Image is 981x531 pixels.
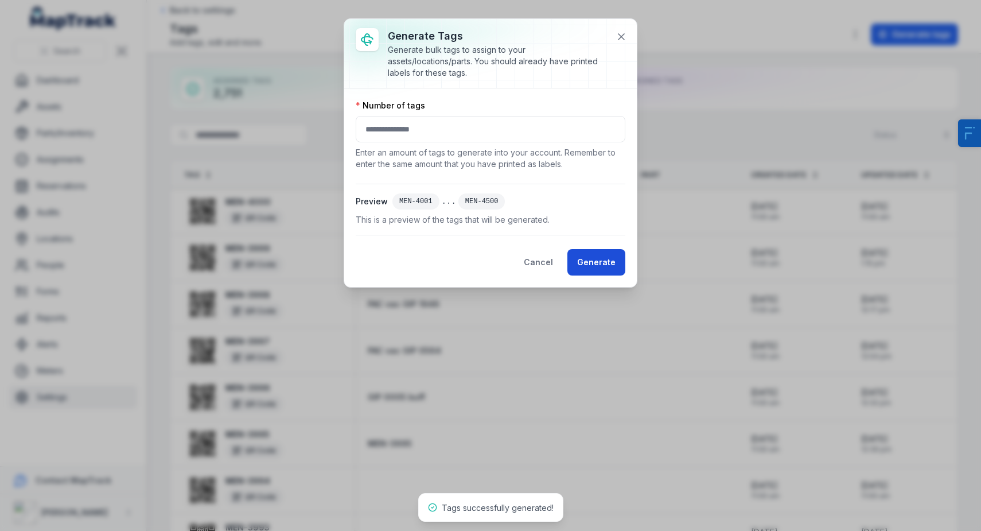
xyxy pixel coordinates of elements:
span: Tags successfully generated! [442,503,554,513]
button: Generate [567,249,625,276]
span: Preview [356,196,392,207]
button: Cancel [514,249,563,276]
div: MEN-4001 [392,193,439,210]
h3: Generate tags [388,28,607,44]
span: ... [442,196,456,207]
div: Generate bulk tags to assign to your assets/locations/parts. You should already have printed labe... [388,44,607,79]
label: Number of tags [356,100,425,111]
div: MEN-4500 [458,193,505,210]
span: This is a preview of the tags that will be generated. [356,214,625,226]
p: Enter an amount of tags to generate into your account. Remember to enter the same amount that you... [356,147,625,170]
